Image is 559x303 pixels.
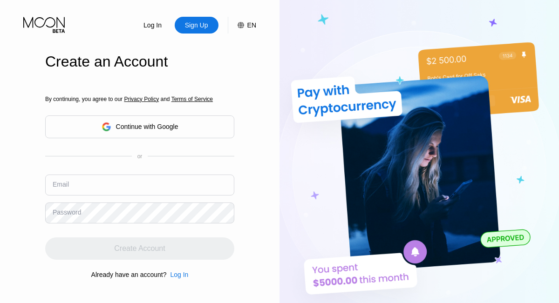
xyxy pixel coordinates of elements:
div: Continue with Google [45,115,234,138]
div: Already have an account? [91,271,167,278]
div: Sign Up [184,20,209,30]
div: Log In [166,271,188,278]
span: and [159,96,171,102]
div: or [137,153,143,160]
span: Terms of Service [171,96,213,102]
div: Continue with Google [116,123,178,130]
div: Log In [170,271,188,278]
div: EN [247,21,256,29]
div: Log In [143,20,163,30]
div: By continuing, you agree to our [45,96,234,102]
div: Create an Account [45,53,234,70]
div: Email [53,181,69,188]
div: EN [228,17,256,34]
div: Password [53,209,81,216]
div: Log In [131,17,175,34]
div: Sign Up [175,17,218,34]
span: Privacy Policy [124,96,159,102]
